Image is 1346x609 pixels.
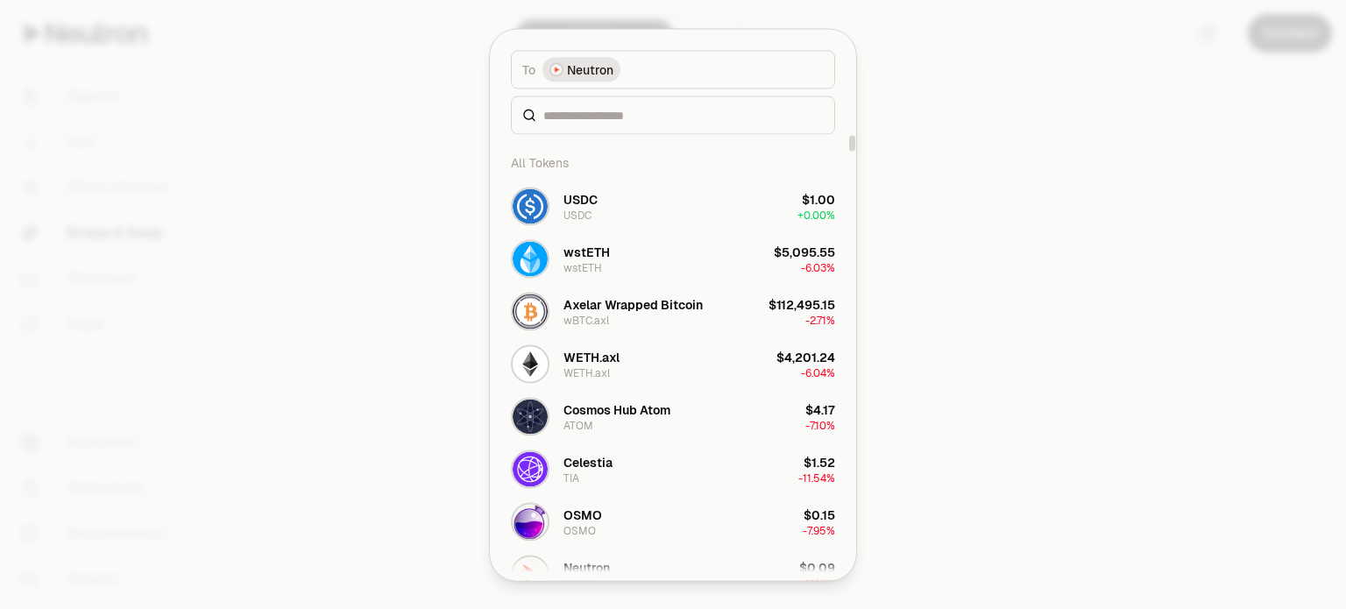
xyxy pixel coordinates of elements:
[798,471,835,485] span: -11.54%
[551,64,562,74] img: Neutron Logo
[802,190,835,208] div: $1.00
[563,243,610,260] div: wstETH
[801,365,835,379] span: -6.04%
[804,453,835,471] div: $1.52
[563,576,592,590] div: NTRN
[563,506,602,523] div: OSMO
[500,145,846,180] div: All Tokens
[803,523,835,537] span: -7.95%
[563,400,670,418] div: Cosmos Hub Atom
[563,313,609,327] div: wBTC.axl
[500,337,846,390] button: WETH.axl LogoWETH.axlWETH.axl$4,201.24-6.04%
[563,348,620,365] div: WETH.axl
[563,208,592,222] div: USDC
[805,418,835,432] span: -7.10%
[805,400,835,418] div: $4.17
[563,453,613,471] div: Celestia
[563,295,703,313] div: Axelar Wrapped Bitcoin
[801,260,835,274] span: -6.03%
[500,390,846,443] button: ATOM LogoCosmos Hub AtomATOM$4.17-7.10%
[522,60,535,78] span: To
[563,418,593,432] div: ATOM
[563,471,579,485] div: TIA
[500,232,846,285] button: wstETH LogowstETHwstETH$5,095.55-6.03%
[500,285,846,337] button: wBTC.axl LogoAxelar Wrapped BitcoinwBTC.axl$112,495.15-2.71%
[774,243,835,260] div: $5,095.55
[804,506,835,523] div: $0.15
[500,180,846,232] button: USDC LogoUSDCUSDC$1.00+0.00%
[563,523,596,537] div: OSMO
[563,260,602,274] div: wstETH
[805,313,835,327] span: -2.71%
[769,295,835,313] div: $112,495.15
[513,346,548,381] img: WETH.axl Logo
[563,365,610,379] div: WETH.axl
[511,50,835,89] button: ToNeutron LogoNeutron
[513,504,548,539] img: OSMO Logo
[776,348,835,365] div: $4,201.24
[513,451,548,486] img: TIA Logo
[563,190,598,208] div: USDC
[513,188,548,223] img: USDC Logo
[513,399,548,434] img: ATOM Logo
[500,548,846,600] button: NTRN LogoNeutronNTRN$0.09-11.19%
[802,576,835,590] span: -11.19%
[567,60,613,78] span: Neutron
[563,558,610,576] div: Neutron
[799,558,835,576] div: $0.09
[513,241,548,276] img: wstETH Logo
[797,208,835,222] span: + 0.00%
[513,294,548,329] img: wBTC.axl Logo
[513,556,548,591] img: NTRN Logo
[500,495,846,548] button: OSMO LogoOSMOOSMO$0.15-7.95%
[500,443,846,495] button: TIA LogoCelestiaTIA$1.52-11.54%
